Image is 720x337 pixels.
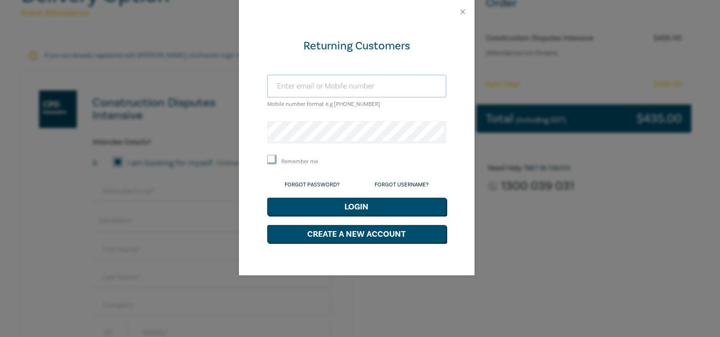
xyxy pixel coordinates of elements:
[281,158,318,166] label: Remember me
[267,198,446,216] button: Login
[285,181,340,188] a: Forgot Password?
[267,101,380,108] small: Mobile number format e.g [PHONE_NUMBER]
[458,8,467,16] button: Close
[267,225,446,243] button: Create a New Account
[267,75,446,97] input: Enter email or Mobile number
[267,39,446,54] div: Returning Customers
[375,181,429,188] a: Forgot Username?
